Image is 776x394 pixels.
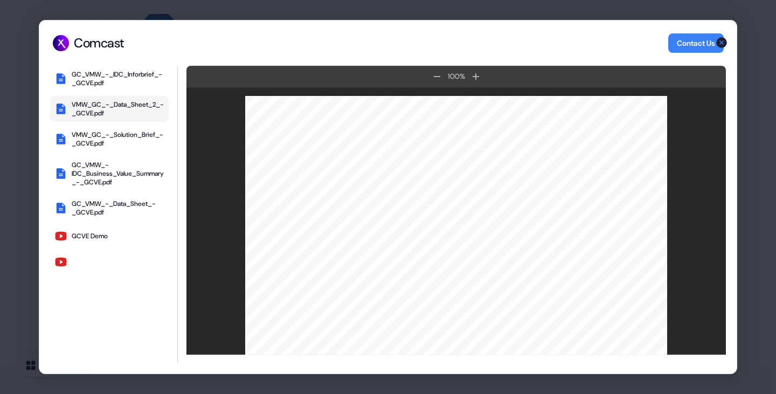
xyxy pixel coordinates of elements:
[72,130,164,148] div: VMW_GC_-_Solution_Brief_-_GCVE.pdf
[50,195,169,221] button: GC_VMW_-_Data_Sheet_-_GCVE.pdf
[72,232,108,240] div: GCVE Demo
[668,33,724,53] button: Contact Us
[446,71,467,82] div: 100 %
[50,66,169,92] button: GC_VMW_-_IDC_Inforbrief_-_GCVE.pdf
[72,199,164,217] div: GC_VMW_-_Data_Sheet_-_GCVE.pdf
[50,96,169,122] button: VMW_GC_-_Data_Sheet_2_-_GCVE.pdf
[50,225,169,247] button: GCVE Demo
[72,100,164,117] div: VMW_GC_-_Data_Sheet_2_-_GCVE.pdf
[50,156,169,191] button: GC_VMW_-IDC_Business_Value_Summary_-_GCVE.pdf
[50,126,169,152] button: VMW_GC_-_Solution_Brief_-_GCVE.pdf
[74,35,124,51] div: Comcast
[72,70,164,87] div: GC_VMW_-_IDC_Inforbrief_-_GCVE.pdf
[72,161,164,186] div: GC_VMW_-IDC_Business_Value_Summary_-_GCVE.pdf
